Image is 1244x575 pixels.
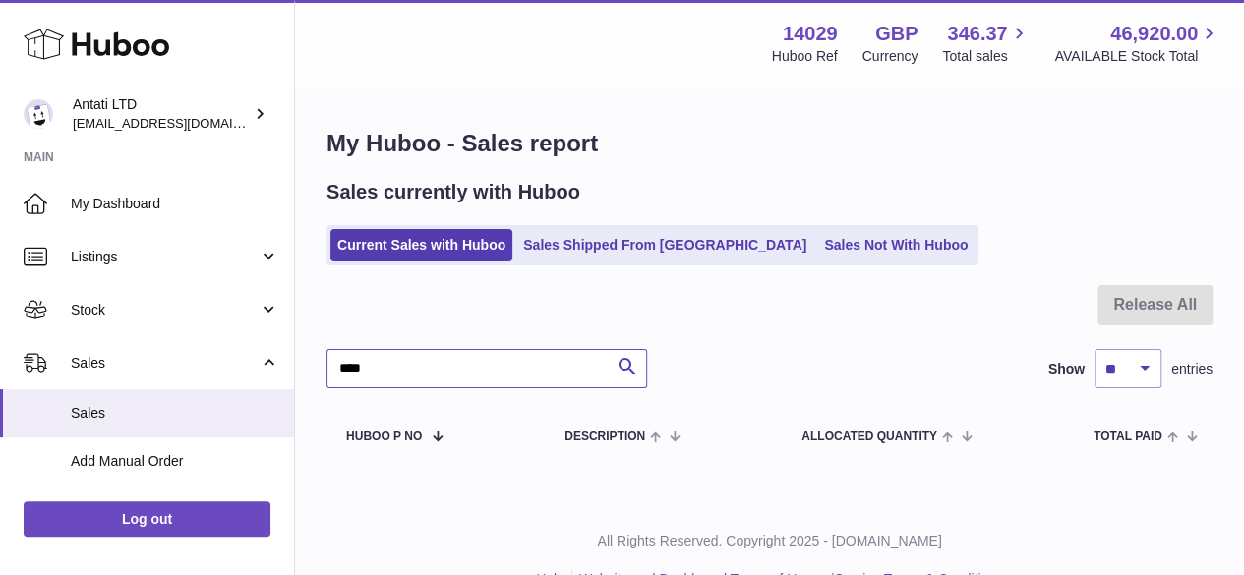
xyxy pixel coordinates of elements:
[71,195,279,213] span: My Dashboard
[24,99,53,129] img: internalAdmin-14029@internal.huboo.com
[947,21,1007,47] span: 346.37
[1054,21,1220,66] a: 46,920.00 AVAILABLE Stock Total
[942,47,1030,66] span: Total sales
[326,179,580,205] h2: Sales currently with Huboo
[330,229,512,261] a: Current Sales with Huboo
[1110,21,1198,47] span: 46,920.00
[346,431,422,443] span: Huboo P no
[71,452,279,471] span: Add Manual Order
[817,229,975,261] a: Sales Not With Huboo
[311,532,1228,550] p: All Rights Reserved. Copyright 2025 - [DOMAIN_NAME]
[1048,360,1085,378] label: Show
[71,301,259,319] span: Stock
[1094,431,1162,443] span: Total paid
[73,115,289,131] span: [EMAIL_ADDRESS][DOMAIN_NAME]
[1171,360,1213,378] span: entries
[875,21,918,47] strong: GBP
[942,21,1030,66] a: 346.37 Total sales
[326,128,1213,159] h1: My Huboo - Sales report
[71,404,279,423] span: Sales
[783,21,838,47] strong: 14029
[516,229,813,261] a: Sales Shipped From [GEOGRAPHIC_DATA]
[24,501,270,537] a: Log out
[71,248,259,266] span: Listings
[862,47,918,66] div: Currency
[772,47,838,66] div: Huboo Ref
[564,431,645,443] span: Description
[801,431,937,443] span: ALLOCATED Quantity
[73,95,250,133] div: Antati LTD
[71,354,259,373] span: Sales
[1054,47,1220,66] span: AVAILABLE Stock Total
